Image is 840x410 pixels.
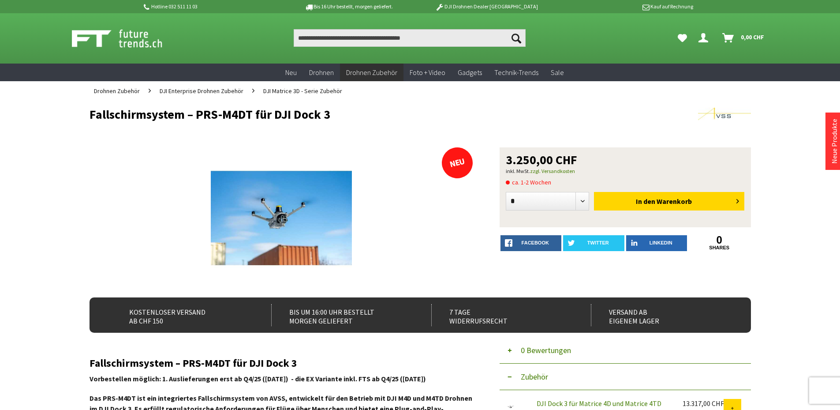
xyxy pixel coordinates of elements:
span: Gadgets [458,68,482,77]
span: Warenkorb [657,197,692,206]
div: Versand ab eigenem Lager [591,304,732,326]
a: Sale [545,64,570,82]
span: Drohnen Zubehör [94,87,140,95]
h2: Fallschirmsystem – PRS-M4DT für DJI Dock 3 [90,357,473,369]
span: LinkedIn [650,240,672,245]
span: Technik-Trends [494,68,538,77]
p: inkl. MwSt. [506,166,745,177]
a: Drohnen Zubehör [90,81,144,101]
p: Hotline 032 511 11 03 [142,1,280,12]
a: Warenkorb [719,29,769,47]
span: Foto + Video [410,68,445,77]
span: 0,00 CHF [741,30,764,44]
div: 13.317,00 CHF [683,399,724,408]
button: Zubehör [500,364,751,390]
div: Bis um 16:00 Uhr bestellt Morgen geliefert [271,304,412,326]
img: Shop Futuretrends - zur Startseite wechseln [72,27,182,49]
p: Kauf auf Rechnung [556,1,693,12]
span: Drohnen [309,68,334,77]
button: Suchen [507,29,526,47]
h1: Fallschirmsystem – PRS-M4DT für DJI Dock 3 [90,108,619,121]
p: Bis 16 Uhr bestellt, morgen geliefert. [280,1,418,12]
span: Vorbestellen möglich: 1. Auslieferungen erst ab Q4/25 ([DATE]) - die EX Variante inkl. FTS ab Q4/... [90,374,426,383]
a: Drohnen [303,64,340,82]
span: facebook [522,240,549,245]
img: Fallschirmsystem – PRS-M4DT für DJI Dock 3 [211,147,352,289]
span: Sale [551,68,564,77]
a: DJI Dock 3 für Matrice 4D und Matrice 4TD [537,399,661,408]
a: twitter [563,235,624,251]
a: LinkedIn [626,235,687,251]
span: Neu [285,68,297,77]
a: Meine Favoriten [673,29,691,47]
input: Produkt, Marke, Kategorie, EAN, Artikelnummer… [294,29,526,47]
img: AVSS [698,108,751,120]
a: Foto + Video [403,64,452,82]
span: 3.250,00 CHF [506,154,577,166]
a: shares [689,245,750,251]
a: 0 [689,235,750,245]
a: facebook [500,235,562,251]
button: 0 Bewertungen [500,337,751,364]
span: In den [636,197,655,206]
div: Kostenloser Versand ab CHF 150 [112,304,252,326]
p: DJI Drohnen Dealer [GEOGRAPHIC_DATA] [418,1,555,12]
a: Drohnen Zubehör [340,64,403,82]
span: DJI Matrice 3D - Serie Zubehör [263,87,342,95]
a: Dein Konto [695,29,715,47]
span: ca. 1-2 Wochen [506,177,551,188]
a: DJI Enterprise Drohnen Zubehör [155,81,248,101]
a: zzgl. Versandkosten [530,168,575,174]
span: DJI Enterprise Drohnen Zubehör [160,87,243,95]
a: Technik-Trends [488,64,545,82]
span: twitter [587,240,609,245]
a: Gadgets [452,64,488,82]
span: Drohnen Zubehör [346,68,397,77]
a: DJI Matrice 3D - Serie Zubehör [259,81,347,101]
a: Neue Produkte [830,119,839,164]
div: 7 Tage Widerrufsrecht [431,304,572,326]
button: In den Warenkorb [594,192,744,211]
a: Neu [279,64,303,82]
